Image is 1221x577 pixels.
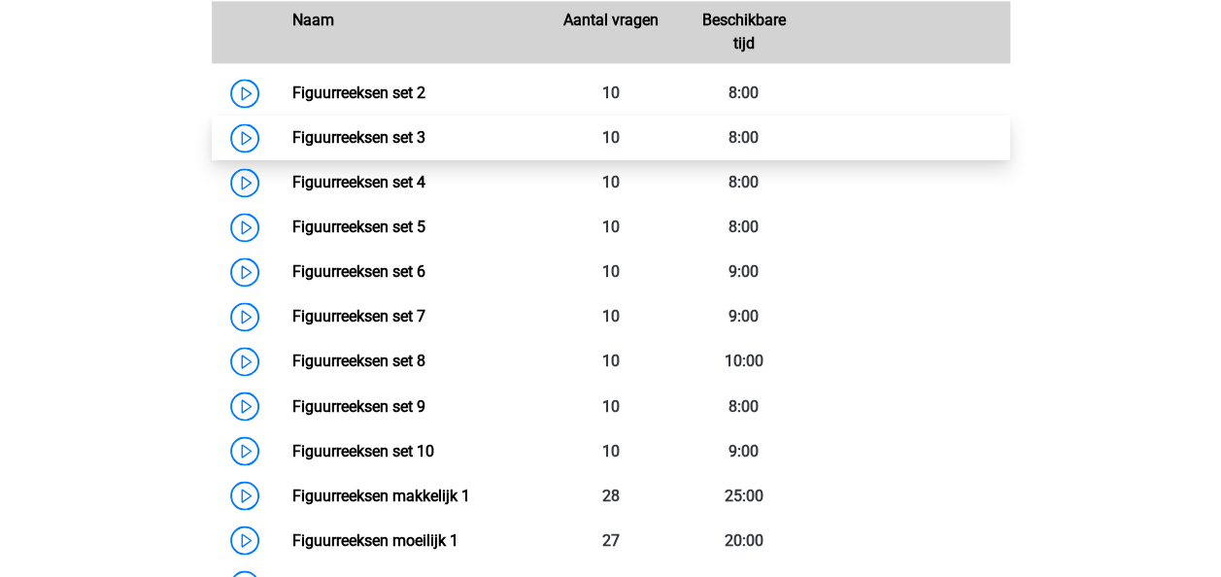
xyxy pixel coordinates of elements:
[292,396,425,415] a: Figuurreeksen set 9
[292,128,425,147] a: Figuurreeksen set 3
[292,530,458,549] a: Figuurreeksen moeilijk 1
[292,352,425,370] a: Figuurreeksen set 8
[292,486,470,504] a: Figuurreeksen makkelijk 1
[292,218,425,236] a: Figuurreeksen set 5
[278,9,544,55] div: Naam
[292,262,425,281] a: Figuurreeksen set 6
[292,441,434,459] a: Figuurreeksen set 10
[544,9,677,55] div: Aantal vragen
[292,173,425,191] a: Figuurreeksen set 4
[292,307,425,325] a: Figuurreeksen set 7
[677,9,810,55] div: Beschikbare tijd
[292,84,425,102] a: Figuurreeksen set 2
